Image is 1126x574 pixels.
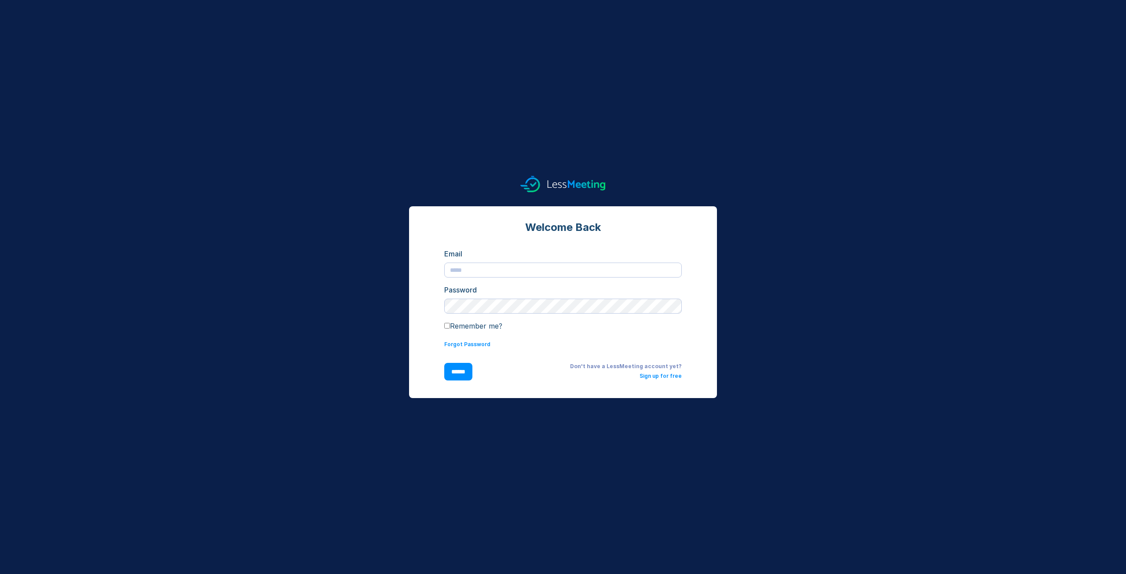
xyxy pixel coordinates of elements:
[640,373,682,379] a: Sign up for free
[486,363,682,370] div: Don't have a LessMeeting account yet?
[444,220,682,234] div: Welcome Back
[444,285,682,295] div: Password
[444,323,450,329] input: Remember me?
[444,341,490,347] a: Forgot Password
[444,322,502,330] label: Remember me?
[520,176,606,192] img: logo.svg
[444,249,682,259] div: Email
